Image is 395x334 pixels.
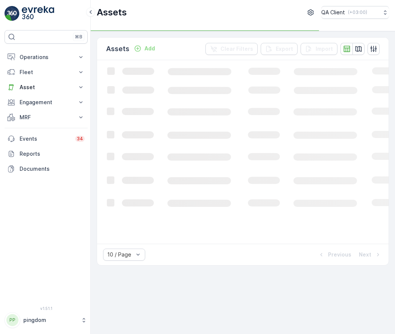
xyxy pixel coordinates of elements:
img: logo_light-DOdMpM7g.png [22,6,54,21]
button: Import [301,43,337,55]
button: Operations [5,50,88,65]
span: v 1.51.1 [5,306,88,311]
button: Fleet [5,65,88,80]
p: Fleet [20,68,73,76]
div: PP [6,314,18,326]
p: Next [359,251,371,258]
img: logo [5,6,20,21]
button: QA Client(+03:00) [321,6,389,19]
button: Asset [5,80,88,95]
p: Clear Filters [220,45,253,53]
p: QA Client [321,9,345,16]
p: Add [144,45,155,52]
p: ( +03:00 ) [348,9,367,15]
button: MRF [5,110,88,125]
a: Events34 [5,131,88,146]
p: MRF [20,114,73,121]
button: Add [131,44,158,53]
p: Assets [97,6,127,18]
p: Assets [106,44,129,54]
button: Next [358,250,383,259]
button: Previous [317,250,352,259]
p: Export [276,45,293,53]
p: Reports [20,150,85,158]
a: Reports [5,146,88,161]
p: pingdom [23,316,77,324]
p: 34 [77,136,83,142]
p: Events [20,135,71,143]
p: ⌘B [75,34,82,40]
p: Operations [20,53,73,61]
p: Documents [20,165,85,173]
button: PPpingdom [5,312,88,328]
button: Export [261,43,298,55]
button: Clear Filters [205,43,258,55]
p: Previous [328,251,351,258]
p: Import [316,45,333,53]
p: Asset [20,83,73,91]
button: Engagement [5,95,88,110]
a: Documents [5,161,88,176]
p: Engagement [20,99,73,106]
